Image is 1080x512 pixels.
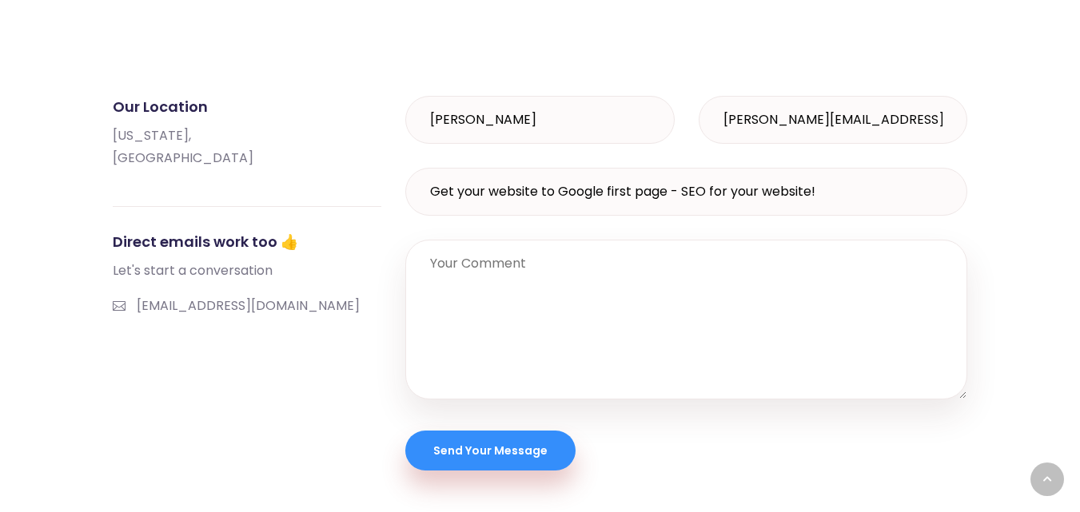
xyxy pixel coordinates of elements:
span: Send Your Message [433,443,548,458]
p: [US_STATE], [GEOGRAPHIC_DATA] [113,125,382,169]
h3: Direct emails work too 👍 [113,231,382,253]
h3: Our Location [113,96,382,118]
input: Email [699,96,968,144]
input: Name [405,96,675,144]
button: Send Your Message [405,431,576,470]
p: Let's start a conversation [113,260,382,282]
input: Subject [405,168,967,216]
span: [EMAIL_ADDRESS][DOMAIN_NAME] [137,296,360,315]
